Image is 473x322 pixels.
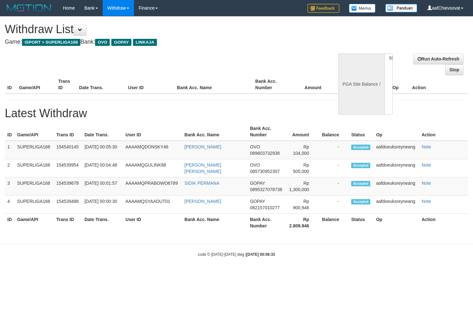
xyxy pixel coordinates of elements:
td: [DATE] 00:05:30 [82,141,123,159]
td: - [319,159,349,177]
span: Accepted [351,181,370,186]
th: Amount [286,123,319,141]
td: AAAAMQSYAADUT01 [123,196,182,214]
th: Bank Acc. Name [174,75,253,94]
td: AAAAMQPRABOWO6789 [123,177,182,196]
a: Note [422,181,431,186]
th: User ID [125,75,174,94]
td: aafdoeuksreyneang [373,141,419,159]
td: SUPERLIGA168 [15,141,54,159]
span: ISPORT > SUPERLIGA168 [22,39,80,46]
td: 1 [5,141,15,159]
td: Rp 104,000 [286,141,319,159]
span: Accepted [351,199,370,204]
th: Bank Acc. Number [248,214,286,232]
a: [PERSON_NAME] [184,199,221,204]
span: LINKAJA [133,39,157,46]
td: SUPERLIGA168 [15,196,54,214]
span: 085730952307 [250,169,280,174]
td: 3 [5,177,15,196]
th: Game/API [15,123,54,141]
td: [DATE] 00:01:57 [82,177,123,196]
th: Bank Acc. Name [182,214,247,232]
img: panduan.png [385,4,417,12]
th: Balance [319,123,349,141]
td: 2 [5,159,15,177]
a: Run Auto-Refresh [413,54,463,64]
th: Status [349,123,373,141]
th: Date Trans. [77,75,125,94]
th: Balance [319,214,349,232]
h4: Game: Bank: [5,39,309,45]
th: Trans ID [54,123,82,141]
td: Rp 505,000 [286,159,319,177]
th: Trans ID [54,214,82,232]
img: Button%20Memo.svg [349,4,376,13]
td: 154539678 [54,177,82,196]
th: Status [349,214,373,232]
span: 082157010277 [250,205,280,210]
td: [DATE] 00:04:48 [82,159,123,177]
span: GOPAY [250,181,265,186]
div: PGA Site Balance / [338,54,384,115]
a: SIDIK PERMANA [184,181,219,186]
span: GOPAY [250,199,265,204]
span: Accepted [351,145,370,150]
a: Note [422,144,431,149]
a: Note [422,162,431,168]
td: Rp 900,946 [286,196,319,214]
span: OVO [250,144,260,149]
th: Rp 2.809.946 [286,214,319,232]
img: MOTION_logo.png [5,3,53,13]
h1: Withdraw List [5,23,309,36]
th: Op [373,123,419,141]
th: Balance [331,75,367,94]
span: OVO [250,162,260,168]
td: AAAAMQGULINK88 [123,159,182,177]
th: ID [5,123,15,141]
td: - [319,141,349,159]
a: [PERSON_NAME] [PERSON_NAME] [184,162,221,174]
th: Trans ID [56,75,77,94]
th: Op [390,75,409,94]
a: Stop [445,64,463,75]
td: [DATE] 00:00:30 [82,196,123,214]
span: 089603732938 [250,151,280,156]
td: aafdoeuksreyneang [373,177,419,196]
th: Bank Acc. Number [248,123,286,141]
th: ID [5,75,17,94]
th: Game/API [17,75,56,94]
th: Date Trans. [82,123,123,141]
th: User ID [123,214,182,232]
td: AAAAMQDONSKY46 [123,141,182,159]
th: Bank Acc. Name [182,123,247,141]
h1: Latest Withdraw [5,107,468,120]
td: 154539954 [54,159,82,177]
td: 154540145 [54,141,82,159]
span: GOPAY [111,39,131,46]
strong: [DATE] 00:08:33 [246,252,275,257]
th: Action [410,75,468,94]
td: Rp 1,300,000 [286,177,319,196]
td: - [319,196,349,214]
th: Action [419,214,468,232]
th: User ID [123,123,182,141]
th: Amount [292,75,331,94]
th: Date Trans. [82,214,123,232]
span: OVO [95,39,110,46]
th: Game/API [15,214,54,232]
td: aafdoeuksreyneang [373,159,419,177]
th: Bank Acc. Number [253,75,292,94]
td: SUPERLIGA168 [15,177,54,196]
small: code © [DATE]-[DATE] dwg | [198,252,275,257]
span: 0895327078738 [250,187,282,192]
th: Action [419,123,468,141]
td: aafdoeuksreyneang [373,196,419,214]
img: Feedback.jpg [307,4,339,13]
td: - [319,177,349,196]
a: Note [422,199,431,204]
td: 4 [5,196,15,214]
td: SUPERLIGA168 [15,159,54,177]
a: [PERSON_NAME] [184,144,221,149]
td: 154539488 [54,196,82,214]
